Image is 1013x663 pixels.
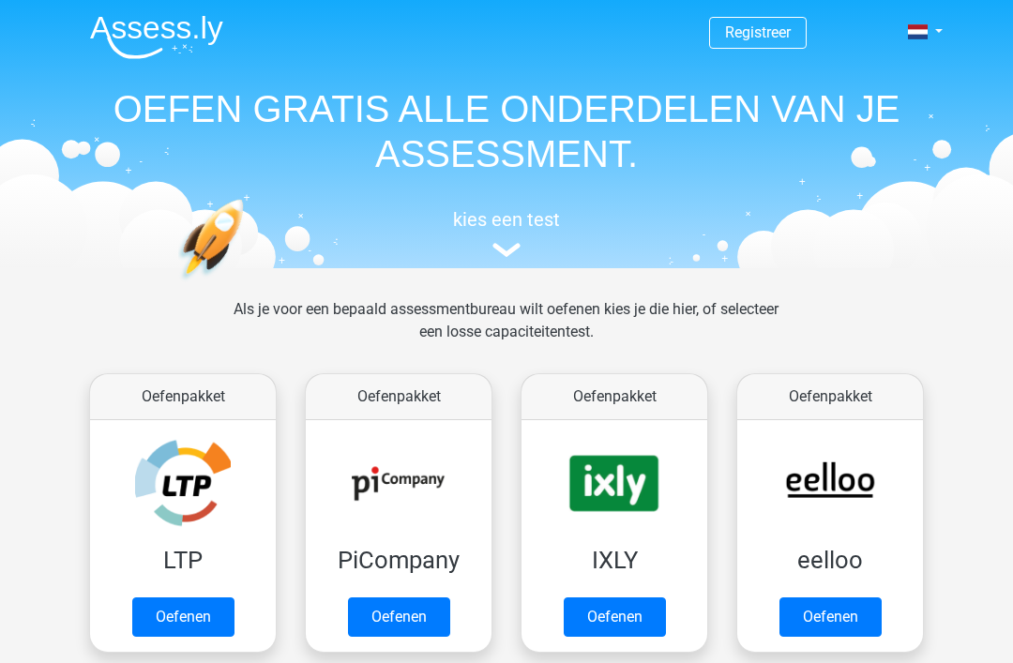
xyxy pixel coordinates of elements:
h1: OEFEN GRATIS ALLE ONDERDELEN VAN JE ASSESSMENT. [75,86,938,176]
img: oefenen [178,199,316,369]
a: Oefenen [564,597,666,637]
a: Oefenen [132,597,234,637]
img: assessment [492,243,521,257]
div: Als je voor een bepaald assessmentbureau wilt oefenen kies je die hier, of selecteer een losse ca... [219,298,794,366]
a: Registreer [725,23,791,41]
a: Oefenen [779,597,882,637]
a: kies een test [75,208,938,258]
img: Assessly [90,15,223,59]
h5: kies een test [75,208,938,231]
a: Oefenen [348,597,450,637]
